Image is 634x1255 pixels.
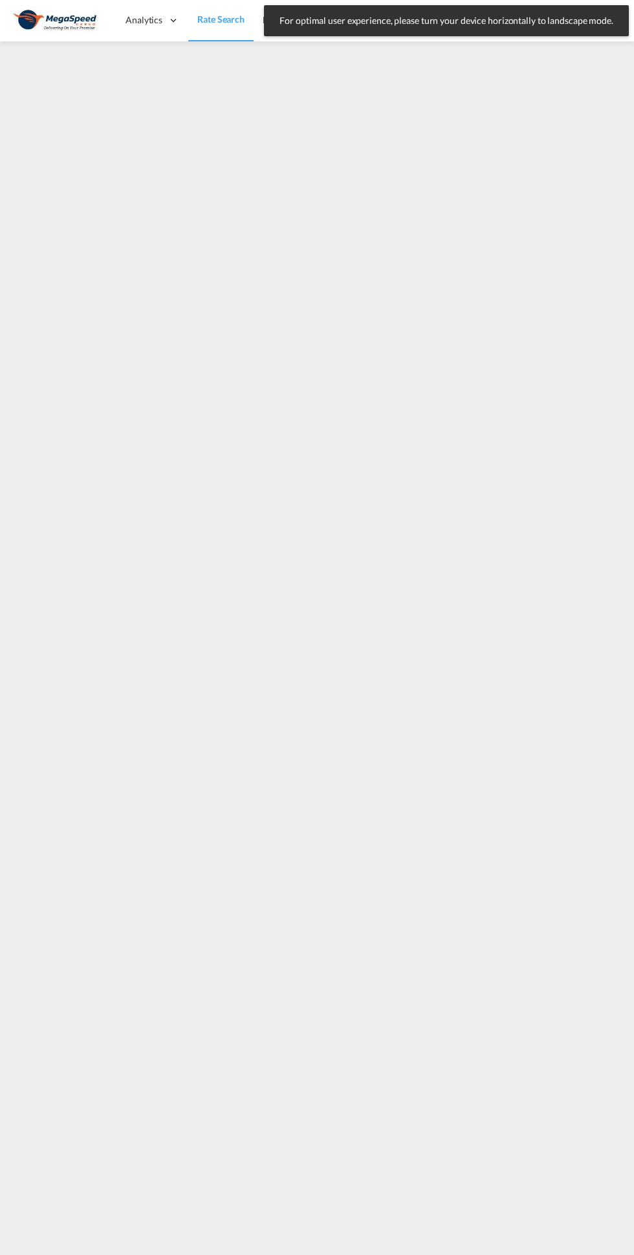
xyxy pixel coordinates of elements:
img: ad002ba0aea611eda5429768204679d3.JPG [13,6,100,35]
span: For optimal user experience, please turn your device horizontally to landscape mode. [276,14,617,27]
span: Rate Search [197,14,245,25]
span: Analytics [126,14,162,27]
